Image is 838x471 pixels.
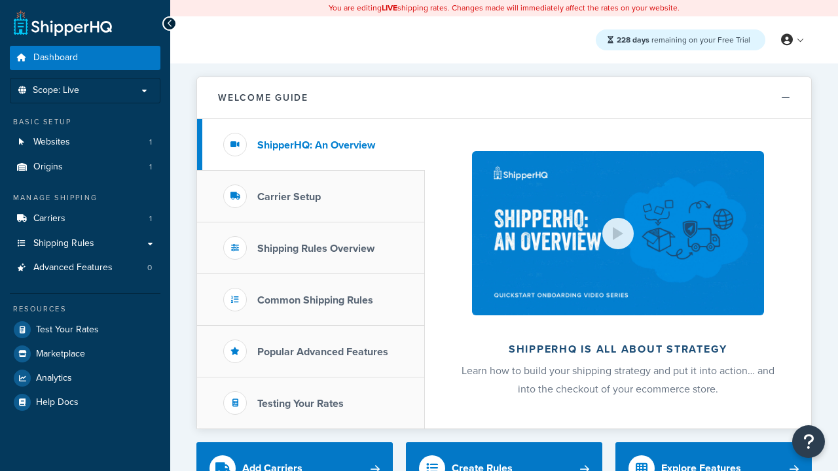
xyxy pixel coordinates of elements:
[10,130,160,154] li: Websites
[10,256,160,280] li: Advanced Features
[10,116,160,128] div: Basic Setup
[10,256,160,280] a: Advanced Features0
[462,363,774,396] span: Learn how to build your shipping strategy and put it into action… and into the checkout of your e...
[33,213,65,224] span: Carriers
[10,130,160,154] a: Websites1
[36,373,72,384] span: Analytics
[257,191,321,203] h3: Carrier Setup
[10,342,160,366] a: Marketplace
[257,139,375,151] h3: ShipperHQ: An Overview
[10,391,160,414] a: Help Docs
[472,151,764,315] img: ShipperHQ is all about strategy
[33,162,63,173] span: Origins
[218,93,308,103] h2: Welcome Guide
[10,155,160,179] li: Origins
[33,52,78,63] span: Dashboard
[257,243,374,254] h3: Shipping Rules Overview
[10,232,160,256] a: Shipping Rules
[10,192,160,203] div: Manage Shipping
[792,425,825,458] button: Open Resource Center
[257,346,388,358] h3: Popular Advanced Features
[36,349,85,360] span: Marketplace
[149,162,152,173] span: 1
[10,304,160,315] div: Resources
[36,324,99,336] span: Test Your Rates
[10,318,160,341] a: Test Your Rates
[33,137,70,148] span: Websites
[617,34,649,46] strong: 228 days
[197,77,811,119] button: Welcome Guide
[460,343,776,355] h2: ShipperHQ is all about strategy
[257,398,344,410] h3: Testing Your Rates
[10,155,160,179] a: Origins1
[10,207,160,231] li: Carriers
[257,294,373,306] h3: Common Shipping Rules
[33,238,94,249] span: Shipping Rules
[382,2,397,14] b: LIVE
[10,366,160,390] a: Analytics
[149,137,152,148] span: 1
[33,262,113,273] span: Advanced Features
[10,207,160,231] a: Carriers1
[10,46,160,70] a: Dashboard
[33,85,79,96] span: Scope: Live
[617,34,750,46] span: remaining on your Free Trial
[36,397,79,408] span: Help Docs
[147,262,152,273] span: 0
[149,213,152,224] span: 1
